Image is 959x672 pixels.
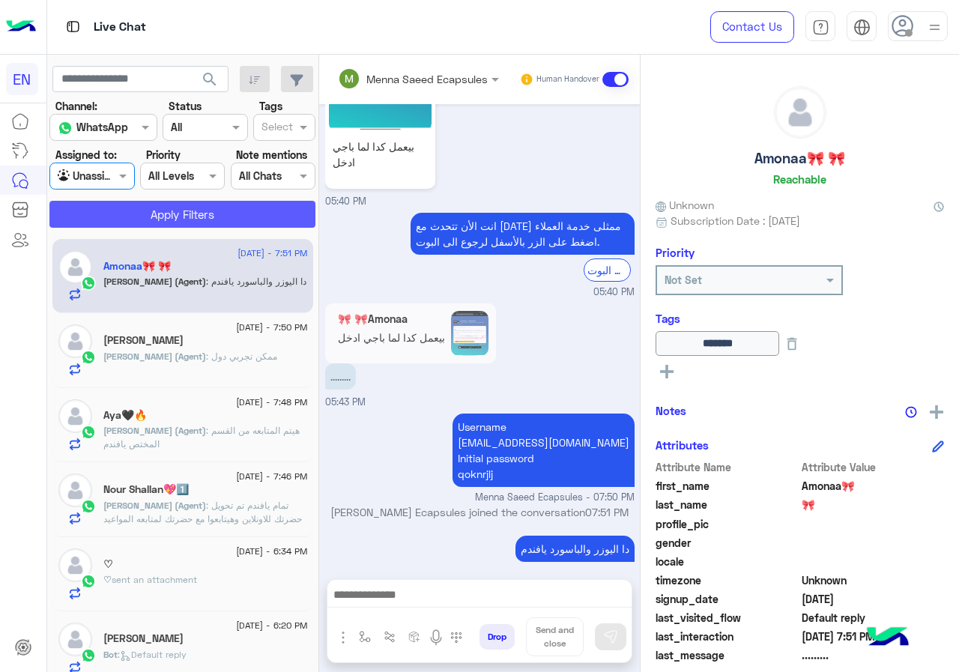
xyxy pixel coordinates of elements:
span: [DATE] - 6:34 PM [236,545,307,558]
span: دا اليوزر والباسورد يافندم [206,276,306,287]
span: Amonaa🎀 [802,478,945,494]
img: select flow [359,631,371,643]
span: locale [656,554,799,569]
label: Channel: [55,98,97,114]
img: defaultAdmin.png [58,399,92,433]
img: WhatsApp [81,276,96,291]
p: 12/8/2025, 5:40 PM [411,213,635,255]
span: [PERSON_NAME] (Agent) [103,425,206,436]
span: [PERSON_NAME] (Agent) [103,351,206,362]
span: search [201,70,219,88]
img: defaultAdmin.png [58,623,92,656]
span: [DATE] - 7:48 PM [236,396,307,409]
span: null [802,535,945,551]
span: signup_date [656,591,799,607]
span: : Default reply [118,649,187,660]
span: Attribute Name [656,459,799,475]
span: ......... [802,647,945,663]
img: hulul-logo.png [862,612,914,665]
p: بيعمل كدا لما باجي ادخل [329,135,432,174]
img: WhatsApp [81,425,96,440]
div: EN [6,63,38,95]
button: search [192,66,229,98]
h6: Attributes [656,438,709,452]
span: ♡ [103,574,112,585]
div: Select [259,118,293,138]
span: Subscription Date : [DATE] [671,213,800,228]
label: Assigned to: [55,147,117,163]
span: last_interaction [656,629,799,644]
h5: Amonaa🎀 🎀 [754,150,845,167]
p: 12/8/2025, 7:50 PM [453,414,635,487]
span: null [802,554,945,569]
span: [DATE] - 7:46 PM [236,470,307,483]
img: Trigger scenario [384,631,396,643]
button: create order [402,625,427,650]
button: Send and close [526,617,584,656]
span: Unknown [802,572,945,588]
img: defaultAdmin.png [58,548,92,582]
small: Human Handover [536,73,599,85]
p: 12/8/2025, 5:43 PM [325,363,356,390]
img: send message [603,629,618,644]
img: tab [64,17,82,36]
span: [DATE] - 6:20 PM [236,619,307,632]
label: Note mentions [236,147,307,163]
a: Contact Us [710,11,794,43]
img: send voice note [427,629,445,647]
span: ممكن تجربي دول [206,351,277,362]
h5: Nour Shallan💖1️⃣ [103,483,189,496]
img: WhatsApp [81,350,96,365]
img: notes [905,406,917,418]
img: defaultAdmin.png [58,250,92,284]
span: [PERSON_NAME] (Agent) [103,276,206,287]
p: 12/8/2025, 7:51 PM [515,536,635,562]
span: last_visited_flow [656,610,799,626]
span: last_name [656,497,799,512]
span: sent an attachment [112,574,197,585]
span: gender [656,535,799,551]
div: الرجوع الى البوت [584,258,631,282]
h5: ♡ [103,558,113,571]
img: tab [812,19,829,36]
img: send attachment [334,629,352,647]
img: WhatsApp [81,499,96,514]
img: WhatsApp [81,648,96,663]
span: Default reply [802,610,945,626]
span: first_name [656,478,799,494]
span: 2025-08-12T16:51:27.319Z [802,629,945,644]
span: 05:40 PM [325,196,366,207]
span: 2025-05-19T18:42:30.362Z [802,591,945,607]
span: timezone [656,572,799,588]
p: Live Chat [94,17,146,37]
h5: Tamim Walid [103,632,184,645]
span: [DATE] - 7:51 PM [238,246,307,260]
h5: Sara [103,334,184,347]
button: Trigger scenario [378,625,402,650]
h6: Priority [656,246,695,259]
img: make a call [450,632,462,644]
h5: Amonaa🎀 🎀 [103,260,171,273]
img: Logo [6,11,36,43]
img: defaultAdmin.png [58,473,92,507]
h6: Notes [656,404,686,417]
span: Bot [103,649,118,660]
span: [DATE] - 7:50 PM [236,321,307,334]
img: profile [925,18,944,37]
button: Apply Filters [49,201,315,228]
span: last_message [656,647,799,663]
span: Menna Saeed Ecapsules - 07:50 PM [475,491,635,505]
span: 07:51 PM [585,506,629,518]
h5: Aya🖤🔥 [103,409,147,422]
button: select flow [353,625,378,650]
img: add [930,405,943,419]
a: tab [805,11,835,43]
span: تمام يافندم تم تحويل حضرتك للاونلاين وهيتابعوا مع حضرتك لمتابعه المواعيد [103,500,302,524]
h6: Tags [656,312,944,325]
img: tab [853,19,871,36]
span: 05:43 PM [325,396,366,408]
h6: Reachable [773,172,826,186]
span: 05:40 PM [593,285,635,300]
span: profile_pic [656,516,799,532]
p: [PERSON_NAME] Ecapsules joined the conversation [325,504,635,520]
